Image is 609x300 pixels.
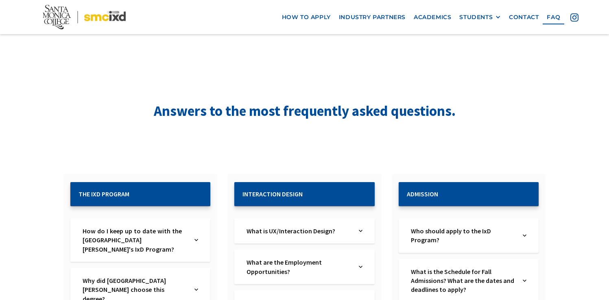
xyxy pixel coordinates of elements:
a: What is UX/Interaction Design? [247,226,351,235]
a: how to apply [278,9,335,24]
img: icon - instagram [570,13,578,21]
a: faq [543,9,564,24]
a: contact [505,9,543,24]
img: Santa Monica College - SMC IxD logo [43,5,126,29]
a: What are the Employment Opportunities? [247,258,351,276]
h2: Interaction Design [242,190,366,198]
a: Academics [410,9,455,24]
a: How do I keep up to date with the [GEOGRAPHIC_DATA][PERSON_NAME]'s IxD Program? [83,226,187,254]
div: STUDENTS [459,13,493,20]
h2: The IxD Program [79,190,202,198]
h1: Answers to the most frequently asked questions. [142,101,467,121]
h2: Admission [407,190,530,198]
div: STUDENTS [459,13,501,20]
a: industry partners [335,9,410,24]
a: What is the Schedule for Fall Admissions? What are the dates and deadlines to apply? [411,267,515,294]
a: Who should apply to the IxD Program? [411,226,515,245]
